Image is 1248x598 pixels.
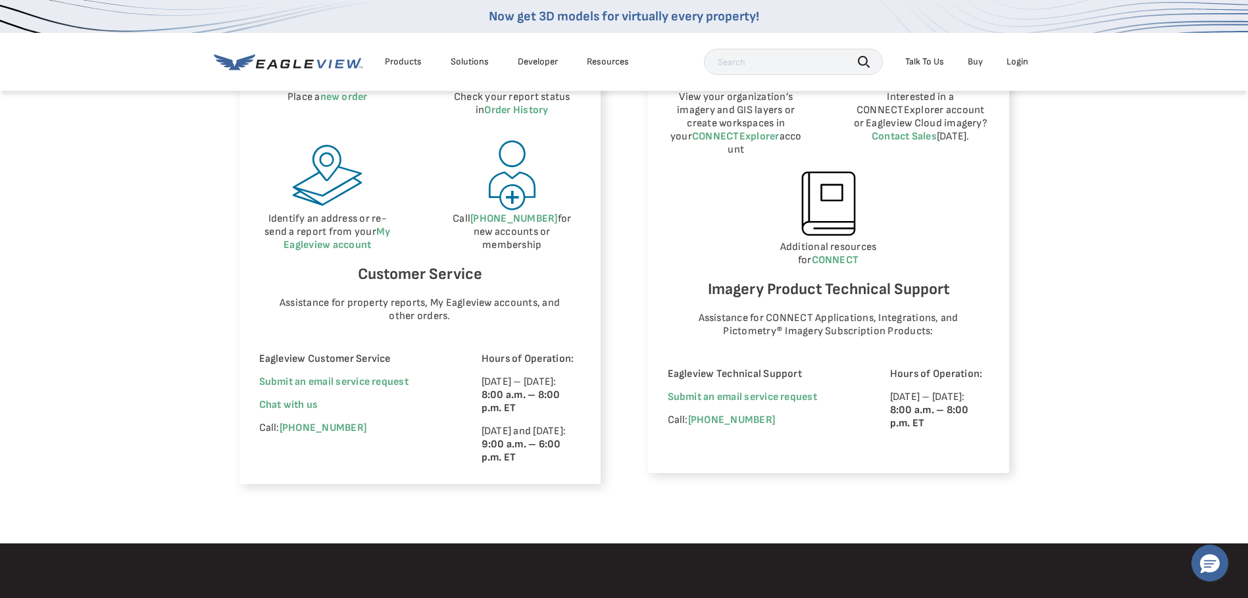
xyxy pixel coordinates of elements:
[668,391,817,403] a: Submit an email service request
[470,212,557,225] a: [PHONE_NUMBER]
[484,104,548,116] a: Order History
[259,376,409,388] a: Submit an email service request
[284,226,390,251] a: My Eagleview account
[320,91,368,103] a: new order
[890,404,969,430] strong: 8:00 a.m. – 8:00 p.m. ET
[905,56,944,68] div: Talk To Us
[280,422,366,434] a: [PHONE_NUMBER]
[259,212,397,252] p: Identify an address or re-send a report from your
[688,414,775,426] a: [PHONE_NUMBER]
[890,368,989,381] p: Hours of Operation:
[587,56,629,68] div: Resources
[259,262,581,287] h6: Customer Service
[482,438,561,464] strong: 9:00 a.m. – 6:00 p.m. ET
[704,49,883,75] input: Search
[489,9,759,24] a: Now get 3D models for virtually every property!
[668,368,854,381] p: Eagleview Technical Support
[259,422,445,435] p: Call:
[482,389,561,414] strong: 8:00 a.m. – 8:00 p.m. ET
[482,353,581,366] p: Hours of Operation:
[668,91,805,157] p: View your organization’s imagery and GIS layers or create workspaces in your account
[443,212,581,252] p: Call for new accounts or membership
[680,312,976,338] p: Assistance for CONNECT Applications, Integrations, and Pictometry® Imagery Subscription Products:
[259,399,318,411] span: Chat with us
[1007,56,1028,68] div: Login
[1191,545,1228,582] button: Hello, have a question? Let’s chat.
[872,130,937,143] a: Contact Sales
[968,56,983,68] a: Buy
[482,376,581,415] p: [DATE] – [DATE]:
[451,56,489,68] div: Solutions
[443,91,581,117] p: Check your report status in
[692,130,780,143] a: CONNECTExplorer
[890,391,989,430] p: [DATE] – [DATE]:
[668,241,989,267] p: Additional resources for
[259,91,397,104] p: Place a
[259,353,445,366] p: Eagleview Customer Service
[385,56,422,68] div: Products
[668,414,854,427] p: Call:
[668,277,989,302] h6: Imagery Product Technical Support
[272,297,568,323] p: Assistance for property reports, My Eagleview accounts, and other orders.
[812,254,859,266] a: CONNECT
[518,56,558,68] a: Developer
[482,425,581,464] p: [DATE] and [DATE]:
[852,91,989,143] p: Interested in a CONNECTExplorer account or Eagleview Cloud imagery? [DATE].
